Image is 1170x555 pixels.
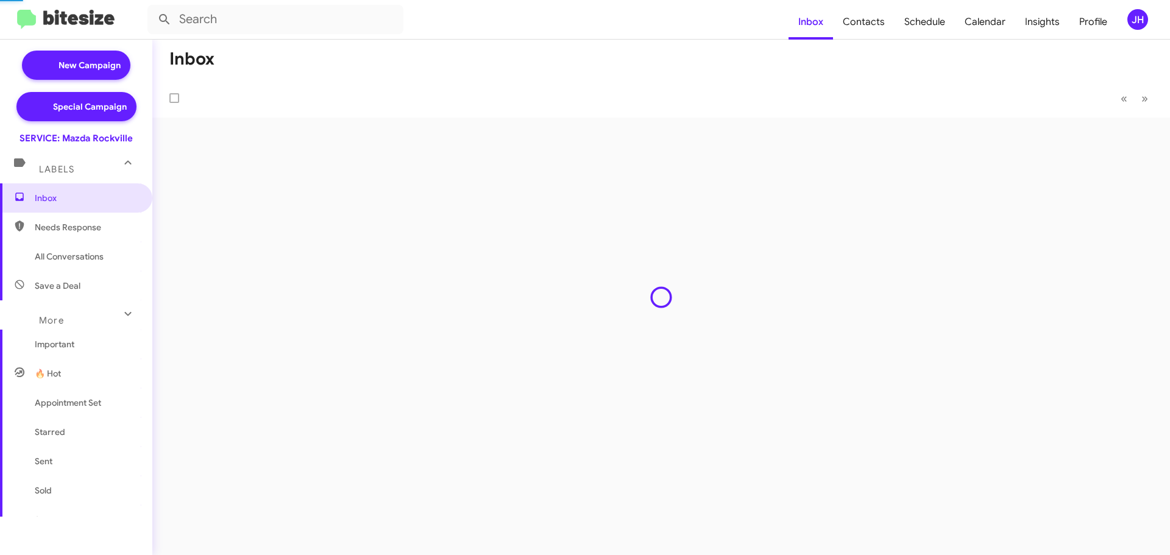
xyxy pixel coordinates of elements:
[35,397,101,409] span: Appointment Set
[35,514,99,526] span: Sold Responded
[39,315,64,326] span: More
[35,455,52,467] span: Sent
[1015,4,1069,40] a: Insights
[169,49,214,69] h1: Inbox
[955,4,1015,40] a: Calendar
[1141,91,1148,106] span: »
[39,164,74,175] span: Labels
[35,221,138,233] span: Needs Response
[147,5,403,34] input: Search
[35,250,104,263] span: All Conversations
[1117,9,1157,30] button: JH
[35,338,138,350] span: Important
[35,280,80,292] span: Save a Deal
[35,484,52,497] span: Sold
[833,4,895,40] a: Contacts
[789,4,833,40] a: Inbox
[1127,9,1148,30] div: JH
[895,4,955,40] a: Schedule
[1114,86,1155,111] nav: Page navigation example
[35,192,138,204] span: Inbox
[35,367,61,380] span: 🔥 Hot
[35,426,65,438] span: Starred
[53,101,127,113] span: Special Campaign
[1069,4,1117,40] a: Profile
[1121,91,1127,106] span: «
[19,132,133,144] div: SERVICE: Mazda Rockville
[58,59,121,71] span: New Campaign
[22,51,130,80] a: New Campaign
[1134,86,1155,111] button: Next
[1113,86,1135,111] button: Previous
[16,92,136,121] a: Special Campaign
